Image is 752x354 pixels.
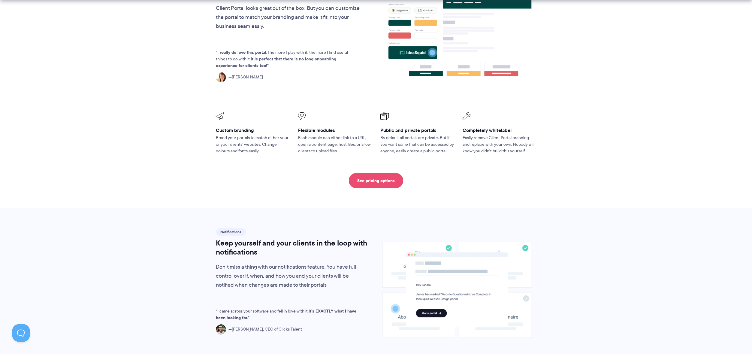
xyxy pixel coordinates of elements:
p: By default all portals are private. But if you want some that can be accessed by anyone, easily c... [380,135,454,154]
p: I came across your software and fell in love with it. [216,308,357,321]
p: The more I play with it, the more I find useful things to do with it. [216,49,357,69]
a: See pricing options [349,173,403,188]
span: [PERSON_NAME] [228,74,263,81]
p: Each module can either link to a URL, open a content page, host files, or allow clients to upload... [298,135,372,154]
strong: It is perfect that there is no long onboarding experience for clients too! [216,56,336,69]
p: Brand your portals to match either your or your clients’ websites. Change colours and fonts easily. [216,135,290,154]
p: Client Portal looks great out of the box. But you can customize the portal to match your branding... [216,4,367,31]
h3: Completely whitelabel [463,127,536,133]
h3: Flexible modules [298,127,372,133]
p: Easily remove Client Portal branding and replace with your own. Nobody will know you didn’t build... [463,135,536,154]
h3: Public and private portals [380,127,454,133]
strong: I really do love this portal. [217,49,267,56]
span: [PERSON_NAME], CEO of Clicks Talent [228,326,302,333]
iframe: Toggle Customer Support [12,324,30,342]
h2: Keep yourself and your clients in the loop with notifications [216,239,367,257]
h3: Custom branding [216,127,290,133]
span: Notifications [216,228,246,236]
strong: It's EXACTLY what I have been looking for. [216,308,356,321]
p: Don’t miss a thing with our notifications feature. You have full control over if, when, and how y... [216,263,367,290]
